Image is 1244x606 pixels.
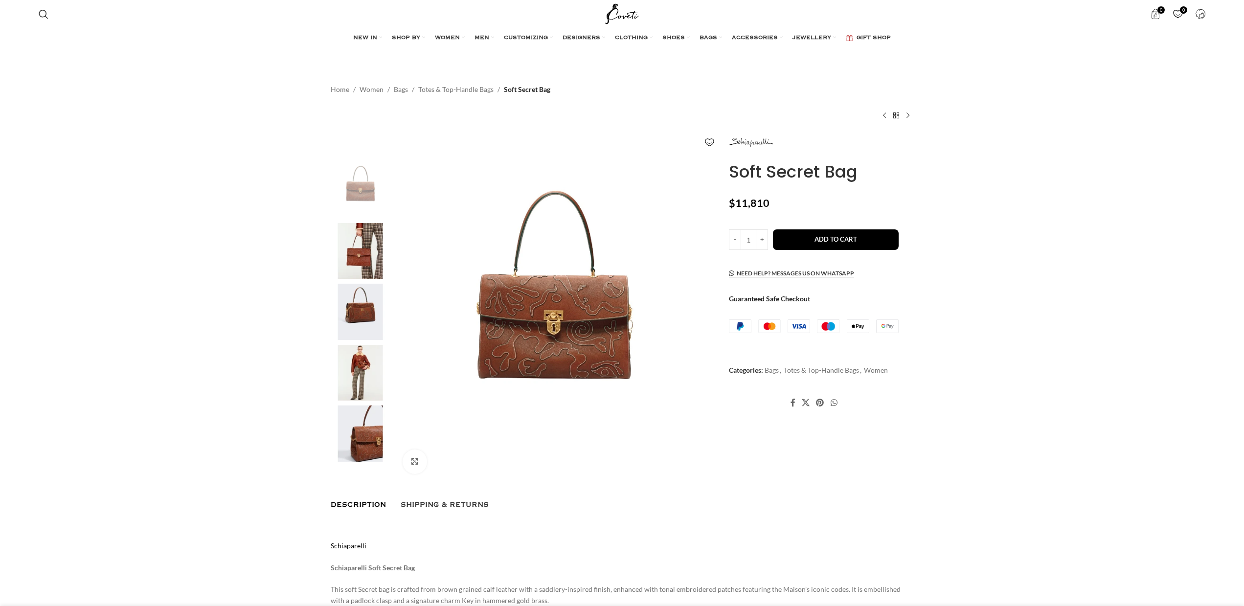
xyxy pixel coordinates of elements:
img: Soft Secret Bag [331,162,390,218]
a: CLOTHING [615,28,653,47]
a: 0 [1145,4,1165,24]
a: Women [864,366,888,374]
a: Facebook social link [787,395,798,410]
span: BAGS [700,34,717,42]
strong: Schiaparelli Soft Secret Bag [331,563,415,572]
span: Description [331,501,386,509]
input: Product quantity [741,229,756,250]
button: Add to cart [773,229,899,250]
a: SHOP BY [392,28,425,47]
img: Schiaparelli-Soft-Secret-Bag32389_nobg [395,162,715,481]
img: guaranteed-safe-checkout-bordered.j [729,319,899,333]
a: NEW IN [353,28,382,47]
a: Site logo [603,9,641,17]
a: BAGS [700,28,722,47]
a: Schiaparelli [331,541,366,550]
a: Totes & Top-Handle Bags [418,84,494,95]
span: WOMEN [435,34,460,42]
a: MEN [475,28,494,47]
a: SHOES [662,28,690,47]
span: , [780,365,781,376]
a: ACCESSORIES [732,28,783,47]
bdi: 11,810 [729,197,769,209]
span: 0 [1180,6,1187,14]
span: Shipping & Returns [401,501,489,509]
a: X social link [799,395,813,410]
input: - [729,229,741,250]
a: Bags [394,84,408,95]
a: JEWELLERY [792,28,836,47]
a: WhatsApp social link [827,395,840,410]
a: Totes & Top-Handle Bags [784,366,859,374]
span: GIFT SHOP [857,34,891,42]
div: My Wishlist [1168,4,1188,24]
a: Next product [902,110,914,122]
a: WOMEN [435,28,465,47]
img: Schiaparelli [729,138,773,147]
span: Soft Secret Bag [504,84,550,95]
div: Main navigation [34,28,1211,47]
h1: Soft Secret Bag [729,162,913,182]
a: Need help? Messages us on WhatsApp [729,270,854,278]
a: CUSTOMIZING [504,28,553,47]
a: Previous product [879,110,890,122]
span: NEW IN [353,34,377,42]
span: ACCESSORIES [732,34,778,42]
strong: Guaranteed Safe Checkout [729,294,810,303]
nav: Breadcrumb [331,84,550,95]
a: Home [331,84,349,95]
span: MEN [475,34,489,42]
span: Categories: [729,366,763,374]
span: SHOES [662,34,685,42]
img: Soft Secret Bag - Image 5 [331,405,390,462]
img: Schiaparelli bags [331,223,390,279]
span: $ [729,197,735,209]
a: GIFT SHOP [846,28,891,47]
span: DESIGNERS [563,34,600,42]
a: Search [34,4,53,24]
a: Women [360,84,384,95]
a: DESIGNERS [563,28,605,47]
a: Pinterest social link [813,395,827,410]
input: + [756,229,768,250]
a: Bags [765,366,779,374]
img: Schiaparelli nose bag [331,345,390,401]
img: GiftBag [846,35,853,41]
a: 0 [1168,4,1188,24]
span: , [860,365,861,376]
span: CLOTHING [615,34,648,42]
span: 0 [1157,6,1165,14]
span: SHOP BY [392,34,420,42]
img: Schiaparelli bag [331,284,390,340]
span: CUSTOMIZING [504,34,548,42]
span: JEWELLERY [792,34,831,42]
